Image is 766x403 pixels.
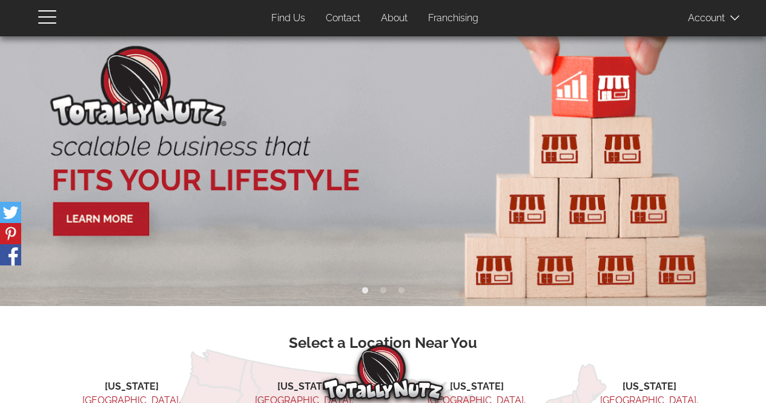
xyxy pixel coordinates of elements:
a: Contact [317,7,369,30]
li: [US_STATE] [62,380,202,394]
button: 3 of 3 [395,285,408,297]
a: Franchising [419,7,487,30]
img: Totally Nutz Logo [323,345,444,400]
li: [US_STATE] [407,380,547,394]
li: [US_STATE] [234,380,374,394]
li: [US_STATE] [579,380,719,394]
button: 2 of 3 [377,285,389,297]
button: 1 of 3 [359,285,371,297]
a: Find Us [262,7,314,30]
a: About [372,7,417,30]
h3: Select a Location Near You [47,335,719,351]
